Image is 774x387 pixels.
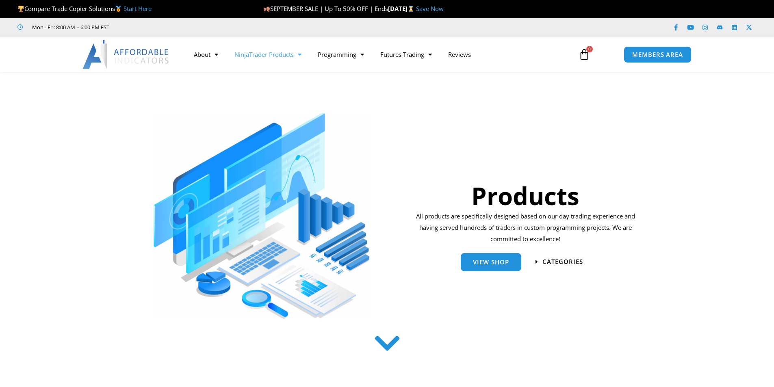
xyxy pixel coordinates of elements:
[632,52,683,58] span: MEMBERS AREA
[186,45,569,64] nav: Menu
[461,253,521,271] a: View Shop
[154,113,369,319] img: ProductsSection scaled | Affordable Indicators – NinjaTrader
[121,23,243,31] iframe: Customer reviews powered by Trustpilot
[586,46,593,52] span: 0
[372,45,440,64] a: Futures Trading
[416,4,444,13] a: Save Now
[473,259,509,265] span: View Shop
[226,45,310,64] a: NinjaTrader Products
[115,6,121,12] img: 🥇
[413,211,638,245] p: All products are specifically designed based on our day trading experience and having served hund...
[30,22,109,32] span: Mon - Fri: 8:00 AM – 6:00 PM EST
[18,6,24,12] img: 🏆
[413,179,638,213] h1: Products
[82,40,170,69] img: LogoAI | Affordable Indicators – NinjaTrader
[388,4,416,13] strong: [DATE]
[186,45,226,64] a: About
[263,4,388,13] span: SEPTEMBER SALE | Up To 50% OFF | Ends
[310,45,372,64] a: Programming
[566,43,602,66] a: 0
[17,4,152,13] span: Compare Trade Copier Solutions
[264,6,270,12] img: 🍂
[536,259,583,265] a: categories
[124,4,152,13] a: Start Here
[440,45,479,64] a: Reviews
[624,46,692,63] a: MEMBERS AREA
[542,259,583,265] span: categories
[408,6,414,12] img: ⌛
